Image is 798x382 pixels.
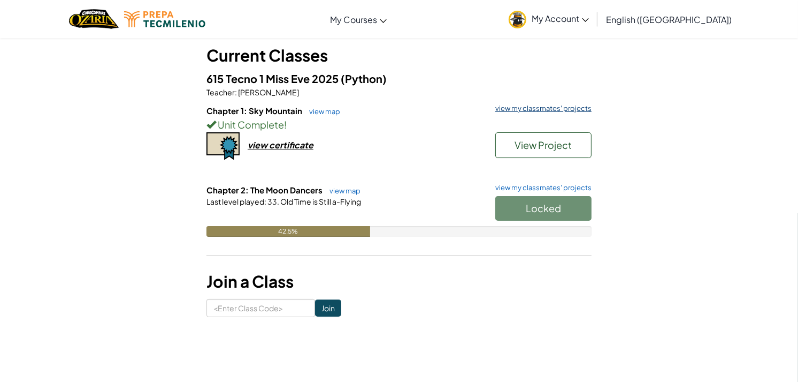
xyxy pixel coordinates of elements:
img: certificate-icon.png [206,132,240,160]
span: ! [284,118,287,131]
span: : [264,197,266,206]
h3: Current Classes [206,43,592,68]
a: view my classmates' projects [490,105,592,112]
span: Teacher [206,87,235,97]
span: English ([GEOGRAPHIC_DATA]) [606,14,732,25]
a: My Courses [325,5,392,34]
div: view certificate [248,139,313,151]
img: Tecmilenio logo [124,11,205,27]
a: view map [304,107,340,116]
input: Join [315,299,341,317]
h3: Join a Class [206,269,592,294]
a: My Account [503,2,594,36]
img: Home [69,8,119,30]
div: 42.5% [206,226,370,237]
img: avatar [509,11,526,28]
a: view my classmates' projects [490,184,592,191]
a: Ozaria by CodeCombat logo [69,8,119,30]
span: 33. [266,197,279,206]
a: English ([GEOGRAPHIC_DATA]) [601,5,737,34]
a: view map [324,186,360,195]
span: Last level played [206,197,264,206]
a: view certificate [206,139,313,151]
span: : [235,87,237,97]
span: (Python) [341,72,387,85]
button: View Project [495,132,592,158]
span: 615 Tecno 1 Miss Eve 2025 [206,72,341,85]
span: Chapter 2: The Moon Dancers [206,185,324,195]
span: My Courses [330,14,377,25]
span: Old Time is Still a-Flying [279,197,361,206]
span: My Account [532,13,589,24]
span: Chapter 1: Sky Mountain [206,106,304,116]
span: View Project [515,139,572,151]
span: Unit Complete [216,118,284,131]
input: <Enter Class Code> [206,299,315,317]
span: [PERSON_NAME] [237,87,299,97]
